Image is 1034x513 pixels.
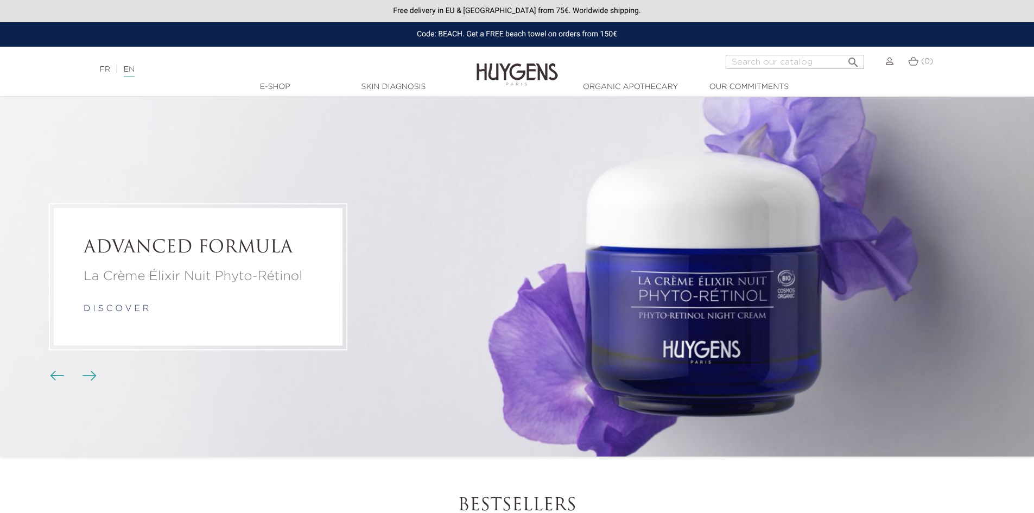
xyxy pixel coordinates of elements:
a: FR [100,66,110,73]
span: (0) [921,58,933,65]
i:  [847,53,860,66]
a: d i s c o v e r [84,305,149,313]
a: Organic Apothecary [576,81,685,93]
h2: ADVANCED FORMULA [84,238,313,258]
button:  [843,52,863,66]
a: E-Shop [221,81,329,93]
a: Skin Diagnosis [339,81,448,93]
p: La Crème Élixir Nuit Phyto-Rétinol [84,267,313,286]
img: Huygens [477,46,558,87]
input: Search [726,55,864,69]
a: EN [124,66,135,77]
a: Our commitments [695,81,803,93]
div: | [94,63,423,76]
div: Carousel buttons [54,368,90,384]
